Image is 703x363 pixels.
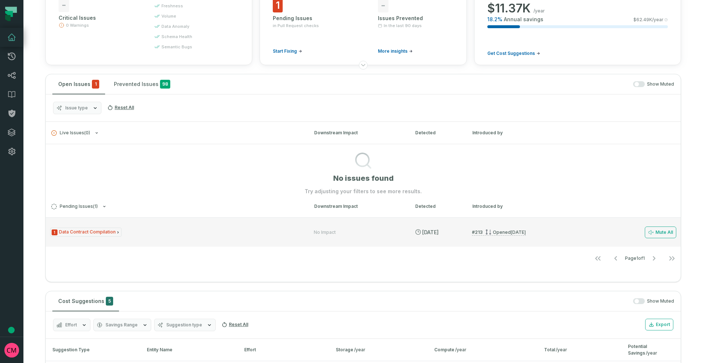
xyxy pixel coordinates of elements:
relative-time: Aug 6, 2025, 3:52 PM MDT [422,229,439,235]
img: avatar of Collin Marsden [4,343,19,358]
span: Effort [65,322,77,328]
span: $ 11.37K [487,1,531,16]
button: Prevented Issues [108,74,176,94]
span: Severity [52,229,57,235]
span: Live Issues ( 0 ) [51,130,90,136]
button: Reset All [104,102,137,113]
span: Issue type [65,105,88,111]
div: Entity Name [147,347,231,353]
div: Downstream Impact [314,130,402,136]
button: Suggestion type [154,319,216,331]
div: Introduced by [472,203,675,210]
ul: Page 1 of 1 [589,251,681,266]
button: Go to first page [589,251,607,266]
div: Suggestion Type [49,347,134,353]
button: Export [645,319,673,330]
button: Go to last page [663,251,681,266]
span: data anomaly [161,23,189,29]
button: Open Issues [52,74,105,94]
span: /year [455,347,466,352]
div: Tooltip anchor [8,327,15,333]
div: Show Muted [179,81,674,87]
button: Cost Suggestions [52,291,119,311]
span: Pending Issues ( 1 ) [51,204,98,209]
div: Introduced by [472,130,675,136]
a: More insights [378,48,413,54]
span: Issue Type [50,228,122,237]
h1: No issues found [333,173,394,183]
nav: pagination [46,251,681,266]
span: 18.2 % [487,16,502,23]
span: 5 [106,297,113,306]
div: Detected [415,203,459,210]
div: Pending Issues(1) [46,217,681,267]
div: Show Muted [122,298,674,304]
span: More insights [378,48,408,54]
button: Live Issues(0) [51,130,301,136]
div: Downstream Impact [314,203,402,210]
span: Suggestion type [166,322,202,328]
span: /year [533,8,545,14]
button: Go to next page [645,251,663,266]
button: Effort [53,319,90,331]
span: critical issues and errors combined [92,80,99,89]
span: 0 Warnings [66,22,89,28]
button: Mute All [645,227,676,238]
span: semantic bugs [161,44,192,50]
a: #213Opened[DATE] 1:03:31 PM [472,229,526,236]
span: In the last 90 days [384,23,422,29]
relative-time: Aug 6, 2025, 1:03 PM MDT [511,229,526,235]
div: Pending Issues [273,15,349,22]
p: Try adjusting your filters to see more results. [305,188,422,195]
span: 98 [160,80,170,89]
div: Live Issues(0) [46,144,681,195]
div: No Impact [314,229,336,235]
span: schema health [161,34,192,40]
span: Annual savings [504,16,543,23]
a: Start Fixing [273,48,302,54]
button: Issue type [53,102,101,114]
a: Get Cost Suggestions [487,50,540,56]
div: Potential Savings [628,343,677,356]
span: volume [161,13,176,19]
button: Go to previous page [607,251,625,266]
span: Savings Range [105,322,138,328]
span: /year [556,347,567,352]
span: $ 62.49K /year [633,17,663,23]
span: in Pull Request checks [273,23,319,29]
button: Reset All [219,319,251,330]
button: Savings Range [93,319,151,331]
div: Issues Prevented [378,15,454,22]
button: Pending Issues(1) [51,204,301,209]
div: Total [544,347,615,353]
div: Effort [244,347,323,353]
span: Start Fixing [273,48,297,54]
span: /year [646,350,657,356]
span: Get Cost Suggestions [487,50,535,56]
span: /year [354,347,365,352]
div: Critical Issues [59,14,141,22]
div: Detected [415,130,459,136]
span: freshness [161,3,183,9]
div: Storage [336,347,421,353]
div: Opened [486,229,526,235]
div: Compute [434,347,531,353]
